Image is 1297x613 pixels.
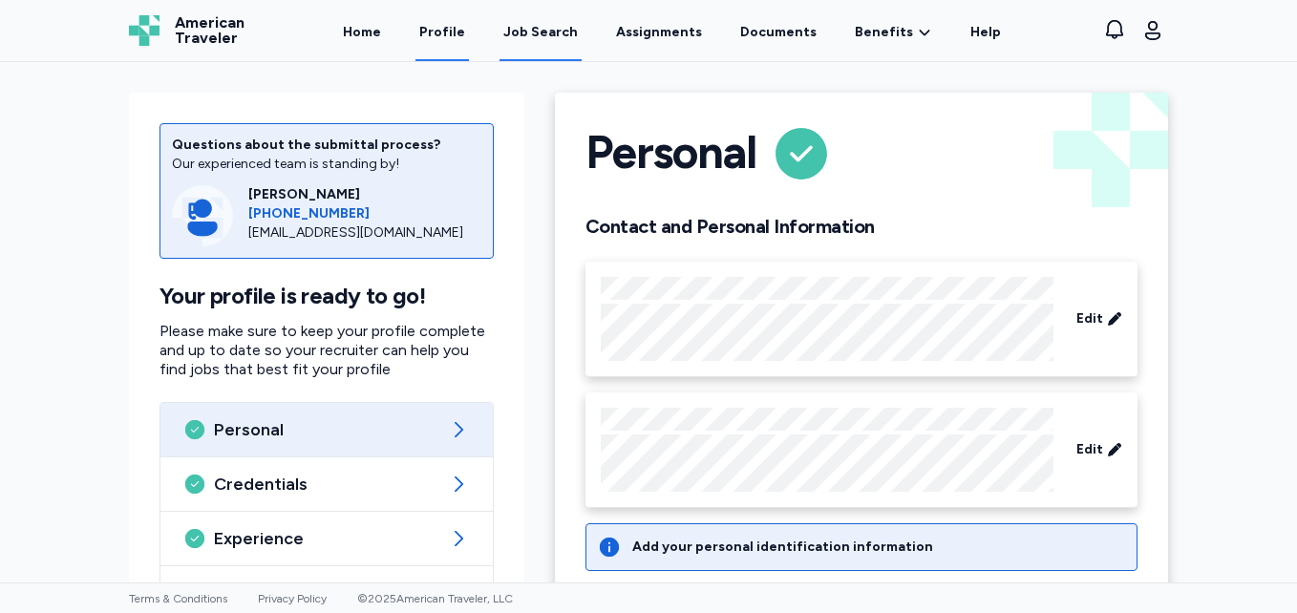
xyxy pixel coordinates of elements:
[172,155,481,174] div: Our experienced team is standing by!
[357,592,513,605] span: © 2025 American Traveler, LLC
[248,204,481,223] a: [PHONE_NUMBER]
[129,15,159,46] img: Logo
[415,2,469,61] a: Profile
[248,223,481,243] div: [EMAIL_ADDRESS][DOMAIN_NAME]
[503,23,578,42] div: Job Search
[585,215,1138,239] h2: Contact and Personal Information
[855,23,913,42] span: Benefits
[1076,440,1103,459] span: Edit
[214,581,439,604] span: Skills Checklists
[855,23,932,42] a: Benefits
[172,136,481,155] div: Questions about the submittal process?
[214,473,439,496] span: Credentials
[585,123,755,184] h1: Personal
[632,538,933,557] div: Add your personal identification information
[258,592,327,605] a: Privacy Policy
[129,592,227,605] a: Terms & Conditions
[585,392,1138,508] div: Edit
[175,15,245,46] span: American Traveler
[172,185,233,246] img: Consultant
[214,418,439,441] span: Personal
[248,185,481,204] div: [PERSON_NAME]
[585,262,1138,377] div: Edit
[159,322,494,379] p: Please make sure to keep your profile complete and up to date so your recruiter can help you find...
[500,2,582,61] a: Job Search
[214,527,439,550] span: Experience
[1076,309,1103,328] span: Edit
[159,282,494,310] h1: Your profile is ready to go!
